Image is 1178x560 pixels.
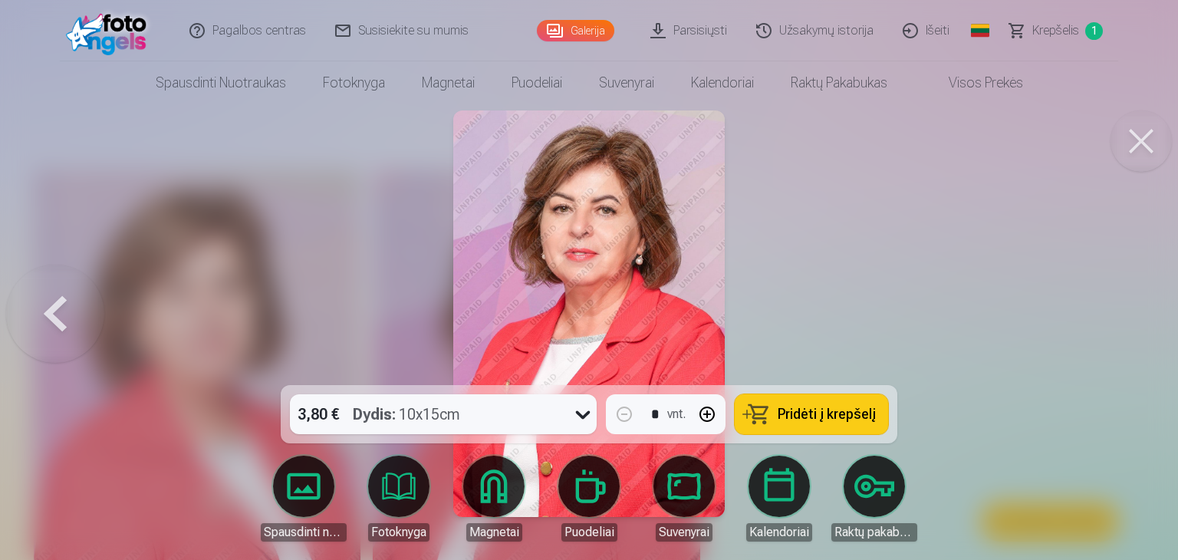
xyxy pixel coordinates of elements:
a: Raktų pakabukas [772,61,906,104]
img: /fa2 [66,6,154,55]
a: Fotoknyga [356,456,442,542]
div: Raktų pakabukas [831,523,917,542]
div: 3,80 € [290,394,347,434]
div: Spausdinti nuotraukas [261,523,347,542]
a: Visos prekės [906,61,1041,104]
div: Kalendoriai [746,523,812,542]
a: Raktų pakabukas [831,456,917,542]
a: Magnetai [403,61,493,104]
a: Spausdinti nuotraukas [137,61,304,104]
a: Puodeliai [493,61,581,104]
span: 1 [1085,22,1103,40]
span: Pridėti į krepšelį [778,407,876,421]
a: Galerija [537,20,614,41]
div: Magnetai [466,523,522,542]
div: 10x15cm [353,394,460,434]
button: Pridėti į krepšelį [735,394,888,434]
strong: Dydis : [353,404,396,425]
div: Fotoknyga [368,523,429,542]
div: vnt. [667,405,686,423]
a: Spausdinti nuotraukas [261,456,347,542]
a: Kalendoriai [673,61,772,104]
a: Suvenyrai [641,456,727,542]
a: Magnetai [451,456,537,542]
div: Suvenyrai [656,523,712,542]
span: Krepšelis [1032,21,1079,40]
a: Kalendoriai [736,456,822,542]
a: Suvenyrai [581,61,673,104]
a: Puodeliai [546,456,632,542]
a: Fotoknyga [304,61,403,104]
div: Puodeliai [561,523,617,542]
